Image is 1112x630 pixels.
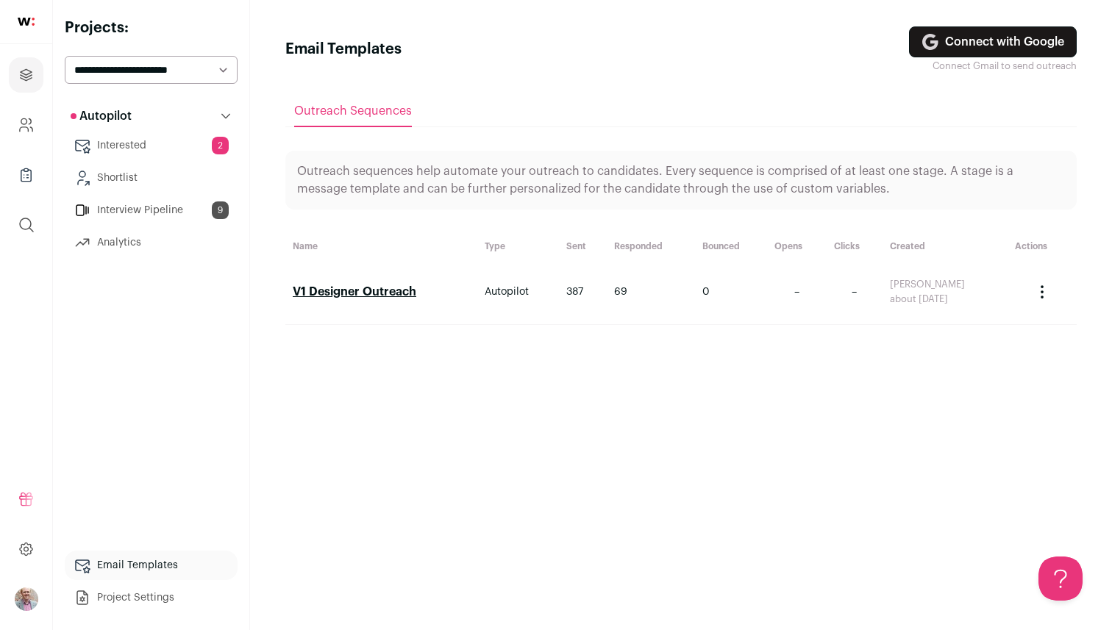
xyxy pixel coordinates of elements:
[71,107,132,125] p: Autopilot
[212,137,229,154] span: 2
[883,233,1007,259] th: Created
[559,259,607,325] td: 387
[1024,274,1060,309] button: Actions
[65,228,238,257] a: Analytics
[65,551,238,580] a: Email Templates
[774,284,819,299] div: –
[909,60,1077,72] div: Connect Gmail to send outreach
[9,107,43,143] a: Company and ATS Settings
[890,279,999,290] div: [PERSON_NAME]
[477,233,559,259] th: Type
[767,233,827,259] th: Opens
[559,233,607,259] th: Sent
[285,151,1077,210] div: Outreach sequences help automate your outreach to candidates. Every sequence is comprised of at l...
[695,233,768,259] th: Bounced
[15,587,38,611] img: 190284-medium_jpg
[212,201,229,219] span: 9
[65,196,238,225] a: Interview Pipeline9
[65,163,238,193] a: Shortlist
[65,583,238,612] a: Project Settings
[909,26,1077,57] a: Connect with Google
[890,293,999,305] div: about [DATE]
[9,57,43,93] a: Projects
[1038,556,1083,601] iframe: Help Scout Beacon - Open
[695,259,768,325] td: 0
[607,259,694,325] td: 69
[294,105,412,117] span: Outreach Sequences
[9,157,43,193] a: Company Lists
[285,39,402,60] h1: Email Templates
[285,233,477,259] th: Name
[827,233,883,259] th: Clicks
[15,587,38,611] button: Open dropdown
[477,259,559,325] td: Autopilot
[293,286,416,298] a: V1 Designer Outreach
[1008,233,1077,259] th: Actions
[65,101,238,131] button: Autopilot
[65,18,238,38] h2: Projects:
[834,284,875,299] div: –
[18,18,35,26] img: wellfound-shorthand-0d5821cbd27db2630d0214b213865d53afaa358527fdda9d0ea32b1df1b89c2c.svg
[65,131,238,160] a: Interested2
[607,233,694,259] th: Responded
